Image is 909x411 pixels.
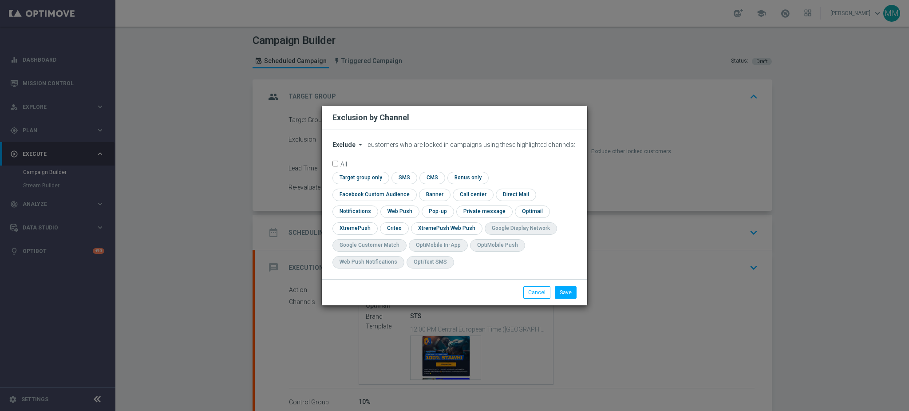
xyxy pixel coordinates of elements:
i: arrow_drop_down [357,141,364,148]
button: Cancel [523,286,550,299]
button: Exclude arrow_drop_down [332,141,366,149]
div: Web Push Notifications [340,258,397,266]
div: Google Customer Match [340,241,399,249]
div: OptiText SMS [414,258,447,266]
div: Google Display Network [492,225,550,232]
div: customers who are locked in campaigns using these highlighted channels: [332,141,577,149]
button: Save [555,286,577,299]
div: OptiMobile In-App [416,241,461,249]
span: Exclude [332,141,356,148]
div: OptiMobile Push [477,241,518,249]
label: All [340,161,347,166]
h2: Exclusion by Channel [332,112,409,123]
